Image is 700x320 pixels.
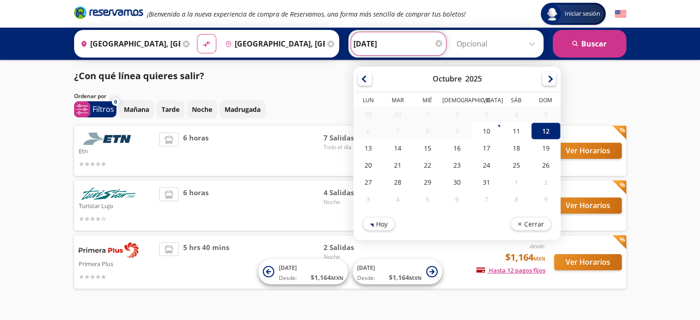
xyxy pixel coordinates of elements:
th: Lunes [353,96,383,106]
div: 13-Oct-25 [353,140,383,157]
button: Noche [187,100,217,118]
button: Tarde [156,100,185,118]
span: 6 horas [183,187,208,224]
p: Madrugada [225,105,260,114]
button: Ver Horarios [554,254,622,270]
button: [DATE]Desde:$1,164MXN [258,259,348,285]
span: 7 Salidas [324,133,388,143]
a: Brand Logo [74,6,143,22]
div: 02-Oct-25 [442,106,471,122]
div: 16-Oct-25 [442,140,471,157]
span: $1,164 [505,250,545,264]
small: MXN [331,274,343,281]
p: Etn [79,145,155,156]
div: 06-Oct-25 [353,123,383,139]
div: 15-Oct-25 [412,140,442,157]
span: [DATE] [357,264,375,272]
i: Brand Logo [74,6,143,19]
p: Mañana [124,105,149,114]
img: Etn [79,133,139,145]
span: Noche [324,253,388,261]
input: Elegir Fecha [353,32,444,55]
span: Desde: [279,274,297,282]
span: 2 Salidas [324,242,388,253]
div: 17-Oct-25 [472,140,501,157]
p: Tarde [162,105,179,114]
div: 29-Sep-25 [353,106,383,122]
div: 08-Nov-25 [501,191,531,208]
div: 03-Nov-25 [353,191,383,208]
div: 01-Nov-25 [501,174,531,191]
button: Hoy [363,217,395,231]
button: Ver Horarios [554,143,622,159]
div: 04-Oct-25 [501,106,531,122]
button: Mañana [119,100,154,118]
span: Todo el día [324,143,388,151]
div: 30-Sep-25 [383,106,412,122]
img: Turistar Lujo [79,187,139,200]
div: 18-Oct-25 [501,140,531,157]
p: Turistar Lujo [79,200,155,211]
span: [DATE] [279,264,297,272]
th: Miércoles [412,96,442,106]
div: 07-Oct-25 [383,123,412,139]
div: 12-Oct-25 [531,122,560,140]
p: ¿Con qué línea quieres salir? [74,69,204,83]
span: Hasta 12 pagos fijos [476,266,545,274]
p: Noche [192,105,212,114]
th: Martes [383,96,412,106]
div: 06-Nov-25 [442,191,471,208]
div: 27-Oct-25 [353,174,383,191]
div: 09-Oct-25 [442,123,471,139]
small: MXN [533,255,545,262]
div: 14-Oct-25 [383,140,412,157]
span: Iniciar sesión [561,9,604,18]
span: 5 hrs 40 mins [183,242,229,282]
div: 24-Oct-25 [472,157,501,174]
input: Buscar Destino [221,32,325,55]
button: Ver Horarios [554,198,622,214]
span: $ 1,164 [311,273,343,282]
div: 02-Nov-25 [531,174,560,191]
span: 6 horas [183,133,208,169]
p: Primera Plus [79,258,155,269]
div: 08-Oct-25 [412,123,442,139]
button: 0Filtros [74,101,116,117]
input: Buscar Origen [77,32,180,55]
button: Buscar [553,30,626,58]
em: desde: [530,242,545,250]
th: Sábado [501,96,531,106]
button: English [615,8,626,20]
div: 05-Oct-25 [531,106,560,122]
div: 30-Oct-25 [442,174,471,191]
div: 28-Oct-25 [383,174,412,191]
span: 0 [114,98,117,106]
div: 23-Oct-25 [442,157,471,174]
div: 04-Nov-25 [383,191,412,208]
div: Octubre [432,74,461,84]
input: Opcional [457,32,539,55]
div: 2025 [465,74,481,84]
div: 05-Nov-25 [412,191,442,208]
div: 01-Oct-25 [412,106,442,122]
th: Domingo [531,96,560,106]
span: 4 Salidas [324,187,388,198]
span: Noche [324,198,388,206]
div: 25-Oct-25 [501,157,531,174]
em: ¡Bienvenido a la nueva experiencia de compra de Reservamos, una forma más sencilla de comprar tus... [147,10,466,18]
div: 03-Oct-25 [472,106,501,122]
button: Madrugada [220,100,266,118]
th: Viernes [472,96,501,106]
button: Cerrar [510,217,551,231]
div: 19-Oct-25 [531,140,560,157]
div: 09-Nov-25 [531,191,560,208]
div: 11-Oct-25 [501,122,531,140]
div: 10-Oct-25 [472,122,501,140]
small: MXN [409,274,422,281]
div: 26-Oct-25 [531,157,560,174]
img: Primera Plus [79,242,139,258]
div: 21-Oct-25 [383,157,412,174]
th: Jueves [442,96,471,106]
span: $ 1,164 [389,273,422,282]
div: 20-Oct-25 [353,157,383,174]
